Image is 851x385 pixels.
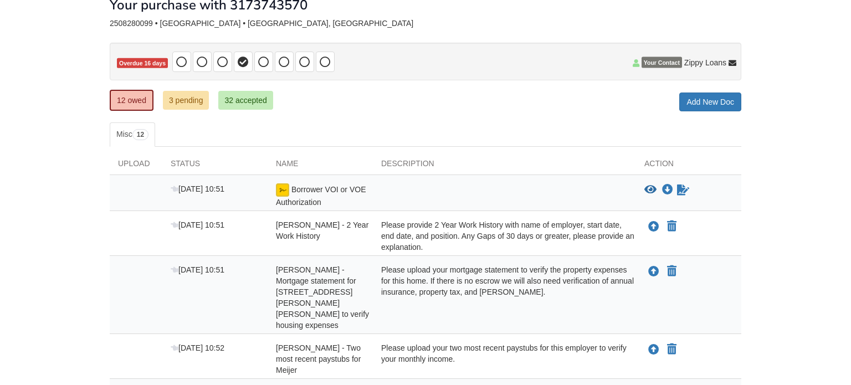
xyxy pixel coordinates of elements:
[276,220,368,240] span: [PERSON_NAME] - 2 Year Work History
[666,220,678,233] button: Declare Brittany Schultz - 2 Year Work History not applicable
[268,158,373,174] div: Name
[666,265,678,278] button: Declare Brittany Schultz - Mortgage statement for 1717 Emily Sue Ct Indianapolis IN 46234 to veri...
[171,343,224,352] span: [DATE] 10:52
[679,93,741,111] a: Add New Doc
[636,158,741,174] div: Action
[171,220,224,229] span: [DATE] 10:51
[276,183,289,197] img: esign
[647,342,660,357] button: Upload Brittany Schultz - Two most recent paystubs for Meijer
[110,90,153,111] a: 12 owed
[171,184,224,193] span: [DATE] 10:51
[171,265,224,274] span: [DATE] 10:51
[684,57,726,68] span: Zippy Loans
[647,219,660,234] button: Upload Brittany Schultz - 2 Year Work History
[373,219,636,253] div: Please provide 2 Year Work History with name of employer, start date, end date, and position. Any...
[276,185,366,207] span: Borrower VOI or VOE Authorization
[373,158,636,174] div: Description
[117,58,168,69] span: Overdue 16 days
[666,343,678,356] button: Declare Brittany Schultz - Two most recent paystubs for Meijer not applicable
[110,19,741,28] div: 2508280099 • [GEOGRAPHIC_DATA] • [GEOGRAPHIC_DATA], [GEOGRAPHIC_DATA]
[110,158,162,174] div: Upload
[110,122,155,147] a: Misc
[647,264,660,279] button: Upload Brittany Schultz - Mortgage statement for 1717 Emily Sue Ct Indianapolis IN 46234 to verif...
[218,91,273,110] a: 32 accepted
[162,158,268,174] div: Status
[163,91,209,110] a: 3 pending
[642,57,682,68] span: Your Contact
[276,265,369,330] span: [PERSON_NAME] - Mortgage statement for [STREET_ADDRESS][PERSON_NAME][PERSON_NAME] to verify housi...
[276,343,361,374] span: [PERSON_NAME] - Two most recent paystubs for Meijer
[676,183,690,197] a: Waiting for your co-borrower to e-sign
[132,129,148,140] span: 12
[644,184,657,196] button: View Borrower VOI or VOE Authorization
[373,264,636,331] div: Please upload your mortgage statement to verify the property expenses for this home. If there is ...
[662,186,673,194] a: Download Borrower VOI or VOE Authorization
[373,342,636,376] div: Please upload your two most recent paystubs for this employer to verify your monthly income.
